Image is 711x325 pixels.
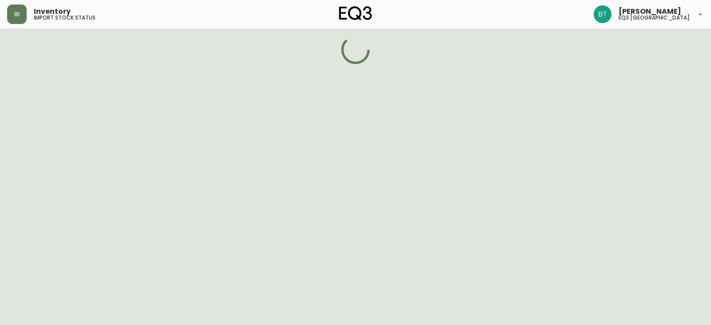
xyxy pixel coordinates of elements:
h5: import stock status [34,15,96,20]
img: e958fd014cdad505c98c8d90babe8449 [594,5,611,23]
img: logo [339,6,372,20]
h5: eq3 [GEOGRAPHIC_DATA] [619,15,690,20]
span: Inventory [34,8,71,15]
span: [PERSON_NAME] [619,8,681,15]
